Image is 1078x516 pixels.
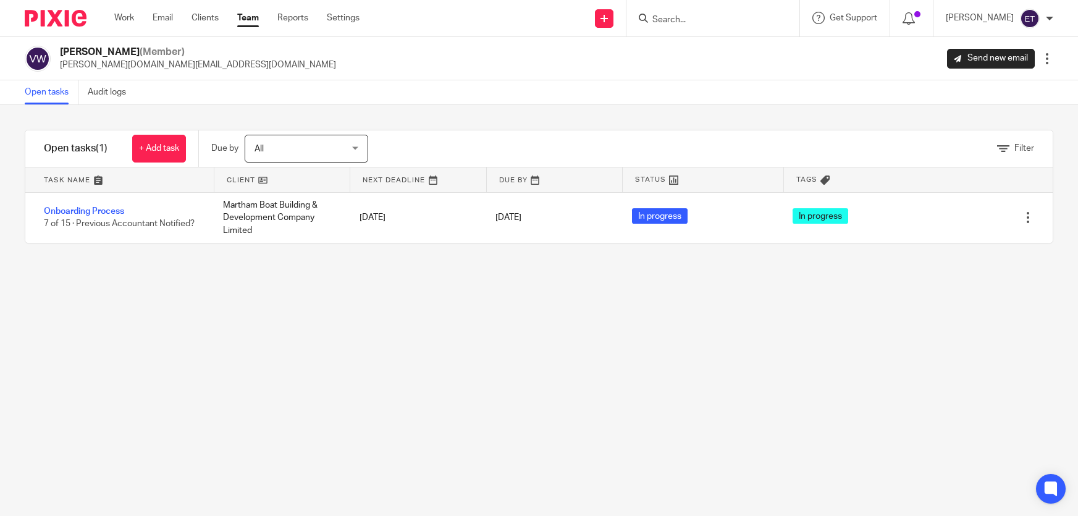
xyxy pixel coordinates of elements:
[25,10,86,27] img: Pixie
[793,208,848,224] span: In progress
[44,207,124,216] a: Onboarding Process
[830,14,877,22] span: Get Support
[44,220,195,229] span: 7 of 15 · Previous Accountant Notified?
[495,213,521,222] span: [DATE]
[237,12,259,24] a: Team
[947,49,1035,69] a: Send new email
[211,142,238,154] p: Due by
[255,145,264,153] span: All
[192,12,219,24] a: Clients
[88,80,135,104] a: Audit logs
[140,47,185,57] span: (Member)
[635,174,666,185] span: Status
[96,143,107,153] span: (1)
[132,135,186,163] a: + Add task
[44,142,107,155] h1: Open tasks
[60,46,336,59] h2: [PERSON_NAME]
[60,59,336,71] p: [PERSON_NAME][DOMAIN_NAME][EMAIL_ADDRESS][DOMAIN_NAME]
[153,12,173,24] a: Email
[946,12,1014,24] p: [PERSON_NAME]
[1020,9,1040,28] img: svg%3E
[651,15,762,26] input: Search
[25,46,51,72] img: svg%3E
[327,12,360,24] a: Settings
[25,80,78,104] a: Open tasks
[211,193,347,243] div: Martham Boat Building & Development Company Limited
[277,12,308,24] a: Reports
[796,174,817,185] span: Tags
[347,205,483,230] div: [DATE]
[632,208,688,224] span: In progress
[114,12,134,24] a: Work
[1014,144,1034,153] span: Filter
